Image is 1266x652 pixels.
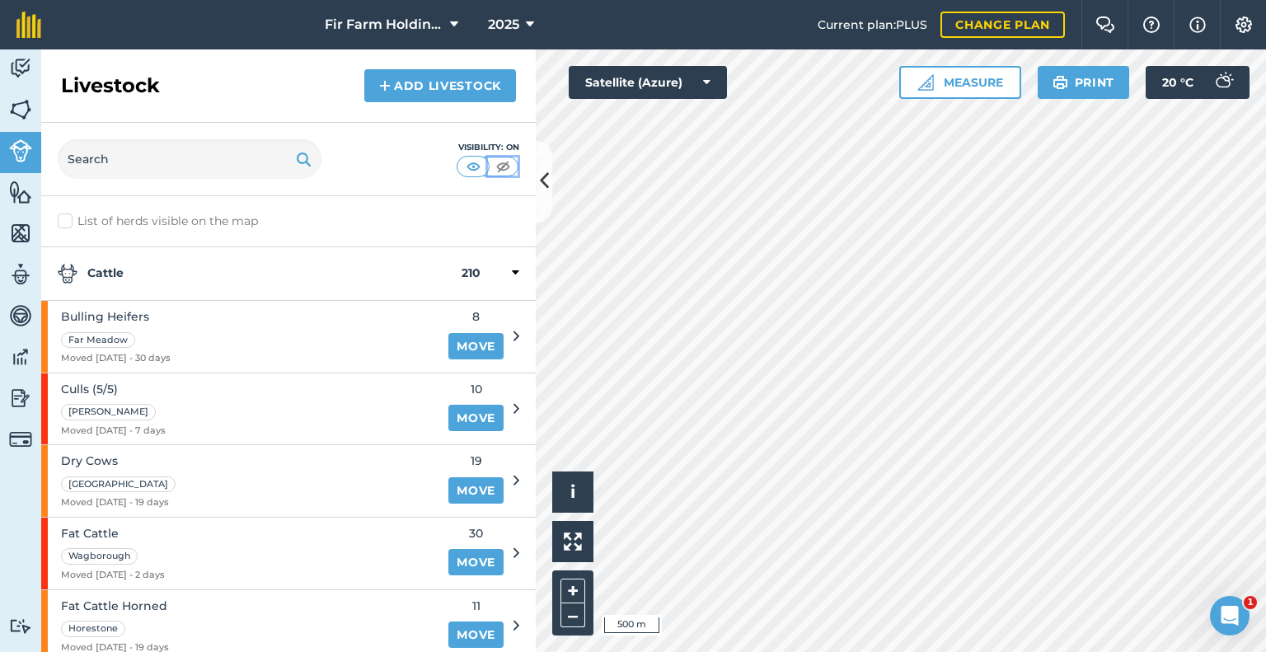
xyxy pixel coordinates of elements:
[61,621,125,637] div: Horestone
[58,139,321,179] input: Search
[1210,596,1250,636] iframe: Intercom live chat
[61,548,138,565] div: Wagborough
[9,428,32,451] img: svg+xml;base64,PD94bWwgdmVyc2lvbj0iMS4wIiBlbmNvZGluZz0idXRmLTgiPz4KPCEtLSBHZW5lcmF0b3I6IEFkb2JlIE...
[61,351,171,366] span: Moved [DATE] - 30 days
[58,264,462,284] strong: Cattle
[564,532,582,551] img: Four arrows, one pointing top left, one top right, one bottom right and the last bottom left
[1234,16,1254,33] img: A cog icon
[61,73,160,99] h2: Livestock
[448,380,504,398] span: 10
[569,66,727,99] button: Satellite (Azure)
[61,332,135,349] div: Far Meadow
[448,452,504,470] span: 19
[61,476,176,493] div: [GEOGRAPHIC_DATA]
[560,603,585,627] button: –
[493,158,513,175] img: svg+xml;base64,PHN2ZyB4bWxucz0iaHR0cDovL3d3dy53My5vcmcvMjAwMC9zdmciIHdpZHRoPSI1MCIgaGVpZ2h0PSI0MC...
[61,424,166,439] span: Moved [DATE] - 7 days
[9,180,32,204] img: svg+xml;base64,PHN2ZyB4bWxucz0iaHR0cDovL3d3dy53My5vcmcvMjAwMC9zdmciIHdpZHRoPSI1NiIgaGVpZ2h0PSI2MC...
[61,568,165,583] span: Moved [DATE] - 2 days
[61,452,179,470] span: Dry Cows
[917,74,934,91] img: Ruler icon
[448,477,504,504] a: Move
[58,213,519,230] label: List of herds visible on the map
[61,597,169,615] span: Fat Cattle Horned
[9,386,32,410] img: svg+xml;base64,PD94bWwgdmVyc2lvbj0iMS4wIiBlbmNvZGluZz0idXRmLTgiPz4KPCEtLSBHZW5lcmF0b3I6IEFkb2JlIE...
[1146,66,1250,99] button: 20 °C
[296,149,312,169] img: svg+xml;base64,PHN2ZyB4bWxucz0iaHR0cDovL3d3dy53My5vcmcvMjAwMC9zdmciIHdpZHRoPSIxOSIgaGVpZ2h0PSIyNC...
[9,303,32,328] img: svg+xml;base64,PD94bWwgdmVyc2lvbj0iMS4wIiBlbmNvZGluZz0idXRmLTgiPz4KPCEtLSBHZW5lcmF0b3I6IEFkb2JlIE...
[448,307,504,326] span: 8
[1244,596,1257,609] span: 1
[448,524,504,542] span: 30
[41,373,438,445] a: Culls (5/5)[PERSON_NAME]Moved [DATE] - 7 days
[448,622,504,648] a: Move
[325,15,443,35] span: Fir Farm Holdings Limited
[58,264,77,284] img: svg+xml;base64,PD94bWwgdmVyc2lvbj0iMS4wIiBlbmNvZGluZz0idXRmLTgiPz4KPCEtLSBHZW5lcmF0b3I6IEFkb2JlIE...
[462,264,481,284] strong: 210
[1189,15,1206,35] img: svg+xml;base64,PHN2ZyB4bWxucz0iaHR0cDovL3d3dy53My5vcmcvMjAwMC9zdmciIHdpZHRoPSIxNyIgaGVpZ2h0PSIxNy...
[552,471,593,513] button: i
[560,579,585,603] button: +
[457,141,519,154] div: Visibility: On
[1142,16,1161,33] img: A question mark icon
[1053,73,1068,92] img: svg+xml;base64,PHN2ZyB4bWxucz0iaHR0cDovL3d3dy53My5vcmcvMjAwMC9zdmciIHdpZHRoPSIxOSIgaGVpZ2h0PSIyNC...
[9,97,32,122] img: svg+xml;base64,PHN2ZyB4bWxucz0iaHR0cDovL3d3dy53My5vcmcvMjAwMC9zdmciIHdpZHRoPSI1NiIgaGVpZ2h0PSI2MC...
[940,12,1065,38] a: Change plan
[1162,66,1193,99] span: 20 ° C
[61,404,156,420] div: [PERSON_NAME]
[570,481,575,502] span: i
[364,69,516,102] a: Add Livestock
[9,618,32,634] img: svg+xml;base64,PD94bWwgdmVyc2lvbj0iMS4wIiBlbmNvZGluZz0idXRmLTgiPz4KPCEtLSBHZW5lcmF0b3I6IEFkb2JlIE...
[9,345,32,369] img: svg+xml;base64,PD94bWwgdmVyc2lvbj0iMS4wIiBlbmNvZGluZz0idXRmLTgiPz4KPCEtLSBHZW5lcmF0b3I6IEFkb2JlIE...
[9,262,32,287] img: svg+xml;base64,PD94bWwgdmVyc2lvbj0iMS4wIiBlbmNvZGluZz0idXRmLTgiPz4KPCEtLSBHZW5lcmF0b3I6IEFkb2JlIE...
[463,158,484,175] img: svg+xml;base64,PHN2ZyB4bWxucz0iaHR0cDovL3d3dy53My5vcmcvMjAwMC9zdmciIHdpZHRoPSI1MCIgaGVpZ2h0PSI0MC...
[448,549,504,575] a: Move
[61,524,165,542] span: Fat Cattle
[61,307,171,326] span: Bulling Heifers
[899,66,1021,99] button: Measure
[818,16,927,34] span: Current plan : PLUS
[488,15,519,35] span: 2025
[9,56,32,81] img: svg+xml;base64,PD94bWwgdmVyc2lvbj0iMS4wIiBlbmNvZGluZz0idXRmLTgiPz4KPCEtLSBHZW5lcmF0b3I6IEFkb2JlIE...
[61,495,179,510] span: Moved [DATE] - 19 days
[1095,16,1115,33] img: Two speech bubbles overlapping with the left bubble in the forefront
[1038,66,1130,99] button: Print
[41,445,438,517] a: Dry Cows[GEOGRAPHIC_DATA]Moved [DATE] - 19 days
[1207,66,1240,99] img: svg+xml;base64,PD94bWwgdmVyc2lvbj0iMS4wIiBlbmNvZGluZz0idXRmLTgiPz4KPCEtLSBHZW5lcmF0b3I6IEFkb2JlIE...
[448,405,504,431] a: Move
[448,333,504,359] a: Move
[448,597,504,615] span: 11
[9,139,32,162] img: svg+xml;base64,PD94bWwgdmVyc2lvbj0iMS4wIiBlbmNvZGluZz0idXRmLTgiPz4KPCEtLSBHZW5lcmF0b3I6IEFkb2JlIE...
[9,221,32,246] img: svg+xml;base64,PHN2ZyB4bWxucz0iaHR0cDovL3d3dy53My5vcmcvMjAwMC9zdmciIHdpZHRoPSI1NiIgaGVpZ2h0PSI2MC...
[16,12,41,38] img: fieldmargin Logo
[61,380,166,398] span: Culls (5/5)
[41,301,438,373] a: Bulling HeifersFar MeadowMoved [DATE] - 30 days
[379,76,391,96] img: svg+xml;base64,PHN2ZyB4bWxucz0iaHR0cDovL3d3dy53My5vcmcvMjAwMC9zdmciIHdpZHRoPSIxNCIgaGVpZ2h0PSIyNC...
[41,518,438,589] a: Fat CattleWagboroughMoved [DATE] - 2 days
